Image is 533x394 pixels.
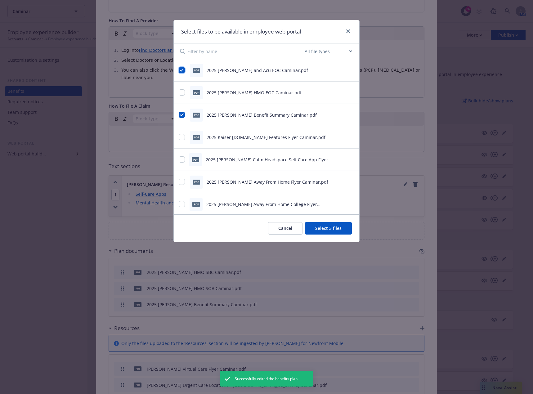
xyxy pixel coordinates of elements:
[349,89,354,96] button: preview file
[207,112,317,118] span: 2025 [PERSON_NAME] Benefit Summary Caminar.pdf
[207,90,302,96] span: 2025 [PERSON_NAME] HMO EOC Caminar.pdf
[192,202,200,207] span: pdf
[349,134,354,141] button: preview file
[181,28,301,36] h1: Select files to be available in employee web portal
[268,222,302,235] button: Cancel
[187,43,303,59] input: Filter by name
[344,28,352,35] a: close
[305,222,352,235] button: Select 3 files
[193,90,200,95] span: pdf
[339,201,344,208] button: download file
[206,157,332,169] span: 2025 [PERSON_NAME] Calm Headspace Self Care App Flyer Caminar.pdf
[339,156,344,163] button: download file
[192,157,199,162] span: pdf
[349,179,354,185] button: preview file
[207,179,328,185] span: 2025 [PERSON_NAME] Away From Home Flyer Caminar.pdf
[339,179,344,185] button: download file
[193,113,200,117] span: pdf
[206,201,320,214] span: 2025 [PERSON_NAME] Away From Home College Flyer Caminar.pdf
[349,112,354,118] button: preview file
[339,112,344,118] button: download file
[193,135,200,140] span: pdf
[339,67,344,74] button: download file
[180,49,185,54] svg: Search
[349,67,354,74] button: preview file
[193,180,200,184] span: pdf
[339,134,344,141] button: download file
[349,201,354,208] button: preview file
[235,376,298,382] span: Successfully edited the benefits plan
[207,67,308,73] span: 2025 [PERSON_NAME] and Acu EOC Caminar.pdf
[207,134,325,140] span: 2025 Kaiser [DOMAIN_NAME] Features Flyer Caminar.pdf
[193,68,200,73] span: pdf
[339,89,344,96] button: download file
[349,156,354,163] button: preview file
